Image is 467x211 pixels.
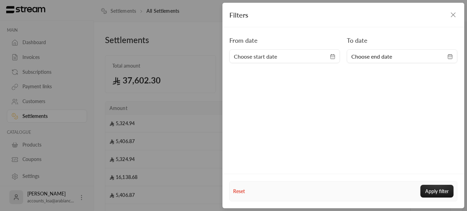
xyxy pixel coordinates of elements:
span: Choose end date [351,52,392,61]
button: Apply filter [420,185,454,198]
label: To date [347,36,368,45]
button: Reset [233,185,245,197]
span: Filters [229,11,248,19]
span: Choose start date [234,52,277,61]
label: From date [229,36,258,45]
